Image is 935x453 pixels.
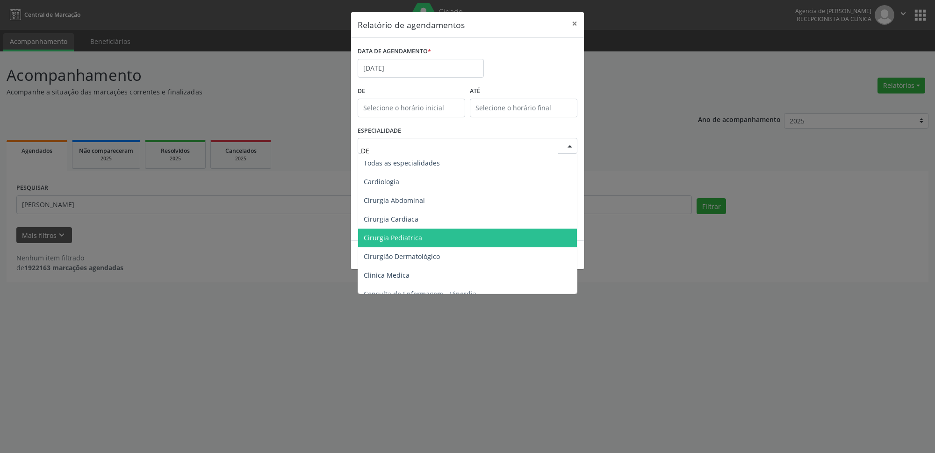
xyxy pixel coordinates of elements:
span: Cirurgião Dermatológico [364,252,440,261]
label: ESPECIALIDADE [358,124,401,138]
h5: Relatório de agendamentos [358,19,465,31]
label: De [358,84,465,99]
span: Cardiologia [364,177,399,186]
input: Seleciona uma especialidade [361,141,558,160]
input: Selecione o horário inicial [358,99,465,117]
label: ATÉ [470,84,577,99]
span: Cirurgia Cardiaca [364,215,418,223]
button: Close [565,12,584,35]
span: Clinica Medica [364,271,410,280]
input: Selecione uma data ou intervalo [358,59,484,78]
span: Consulta de Enfermagem - Hiperdia [364,289,476,298]
span: Todas as especialidades [364,158,440,167]
input: Selecione o horário final [470,99,577,117]
span: Cirurgia Pediatrica [364,233,422,242]
span: Cirurgia Abdominal [364,196,425,205]
label: DATA DE AGENDAMENTO [358,44,431,59]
